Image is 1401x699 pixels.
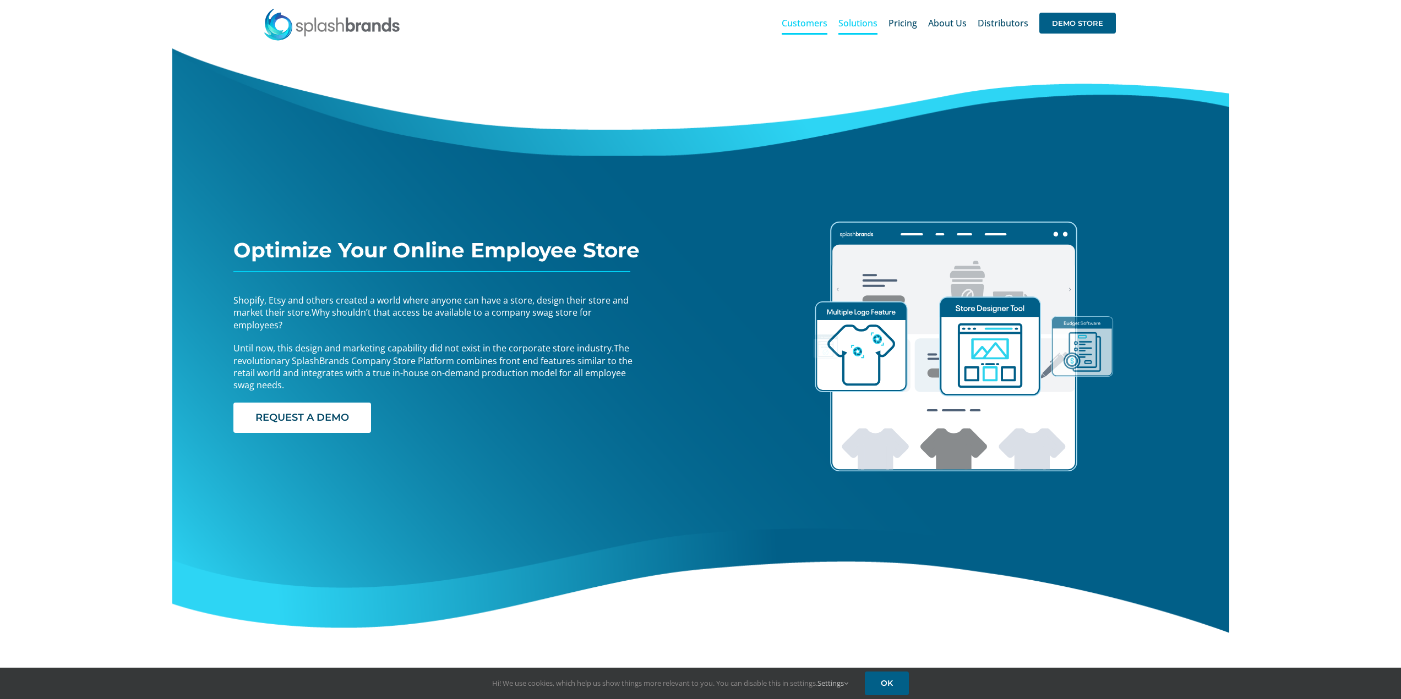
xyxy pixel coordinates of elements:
[233,294,629,318] span: Shopify, Etsy and others created a world where anyone can have a store, design their store and ma...
[782,19,827,27] span: Customers
[928,19,967,27] span: About Us
[255,412,349,423] span: REQUEST A DEMO
[233,342,614,354] span: Until now, this design and marketing capability did not exist in the corporate store industry.
[888,19,917,27] span: Pricing
[978,19,1028,27] span: Distributors
[233,403,371,433] a: REQUEST A DEMO
[233,306,592,331] span: Why shouldn’t that access be available to a company swag store for employees?
[782,5,827,41] a: Customers
[817,678,848,688] a: Settings
[782,5,1116,41] nav: Main Menu
[233,238,640,262] span: Optimize Your Online Employee Store
[978,5,1028,41] a: Distributors
[263,8,401,41] img: SplashBrands.com Logo
[1039,13,1116,34] span: DEMO STORE
[838,19,877,27] span: Solutions
[888,5,917,41] a: Pricing
[492,678,848,688] span: Hi! We use cookies, which help us show things more relevant to you. You can disable this in setti...
[865,672,909,695] a: OK
[233,342,633,391] span: The revolutionary SplashBrands Company Store Platform combines front end features similar to the ...
[1039,5,1116,41] a: DEMO STORE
